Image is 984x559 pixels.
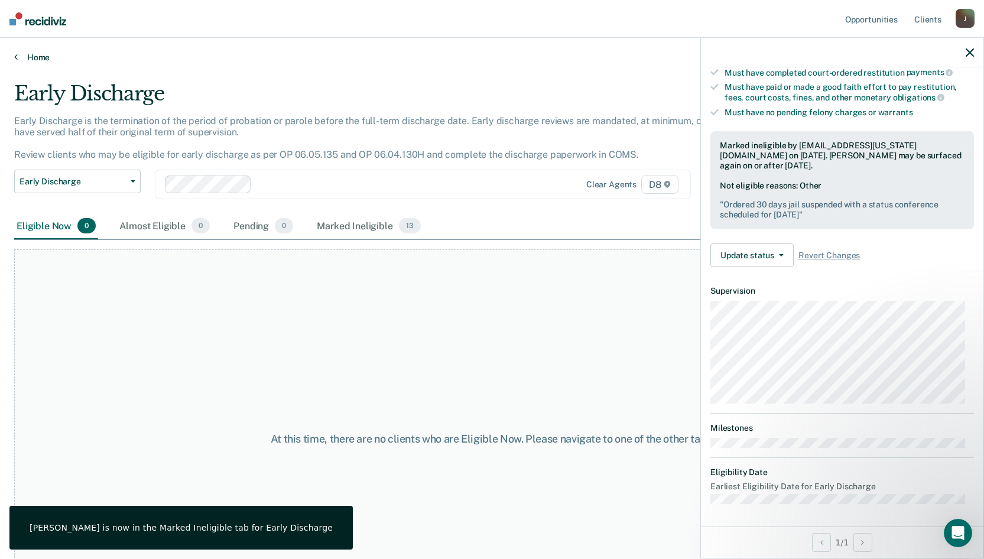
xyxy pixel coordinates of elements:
div: Must have completed court-ordered restitution [725,67,974,78]
div: Marked ineligible by [EMAIL_ADDRESS][US_STATE][DOMAIN_NAME] on [DATE]. [PERSON_NAME] may be surfa... [720,141,964,170]
div: Must have no pending felony charges or [725,108,974,118]
dt: Earliest Eligibility Date for Early Discharge [710,482,974,492]
pre: " Ordered 30 days jail suspended with a status conference scheduled for [DATE] " [720,200,964,220]
span: payments [907,67,953,77]
div: Almost Eligible [117,213,212,239]
span: warrants [878,108,913,117]
div: Not eligible reasons: Other [720,181,964,220]
span: Revert Changes [798,251,860,261]
div: [PERSON_NAME] is now in the Marked Ineligible tab for Early Discharge [30,522,333,533]
span: 0 [77,218,96,233]
span: Early Discharge [20,177,126,187]
div: Clear agents [586,180,636,190]
div: Marked Ineligible [314,213,423,239]
dt: Milestones [710,423,974,433]
div: At this time, there are no clients who are Eligible Now. Please navigate to one of the other tabs. [254,433,731,446]
button: Next Opportunity [853,533,872,552]
span: 0 [191,218,210,233]
div: Must have paid or made a good faith effort to pay restitution, fees, court costs, fines, and othe... [725,82,974,102]
span: 0 [275,218,293,233]
p: Early Discharge is the termination of the period of probation or parole before the full-term disc... [14,115,748,161]
dt: Eligibility Date [710,467,974,477]
button: Update status [710,243,794,267]
div: J [956,9,975,28]
div: Eligible Now [14,213,98,239]
span: 13 [399,218,421,233]
div: Early Discharge [14,82,752,115]
span: obligations [893,93,944,102]
div: 1 / 1 [701,526,983,558]
a: Home [14,52,970,63]
div: Pending [231,213,295,239]
iframe: Intercom live chat [944,519,972,547]
img: Recidiviz [9,12,66,25]
dt: Supervision [710,286,974,296]
span: D8 [641,175,678,194]
button: Previous Opportunity [812,533,831,552]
